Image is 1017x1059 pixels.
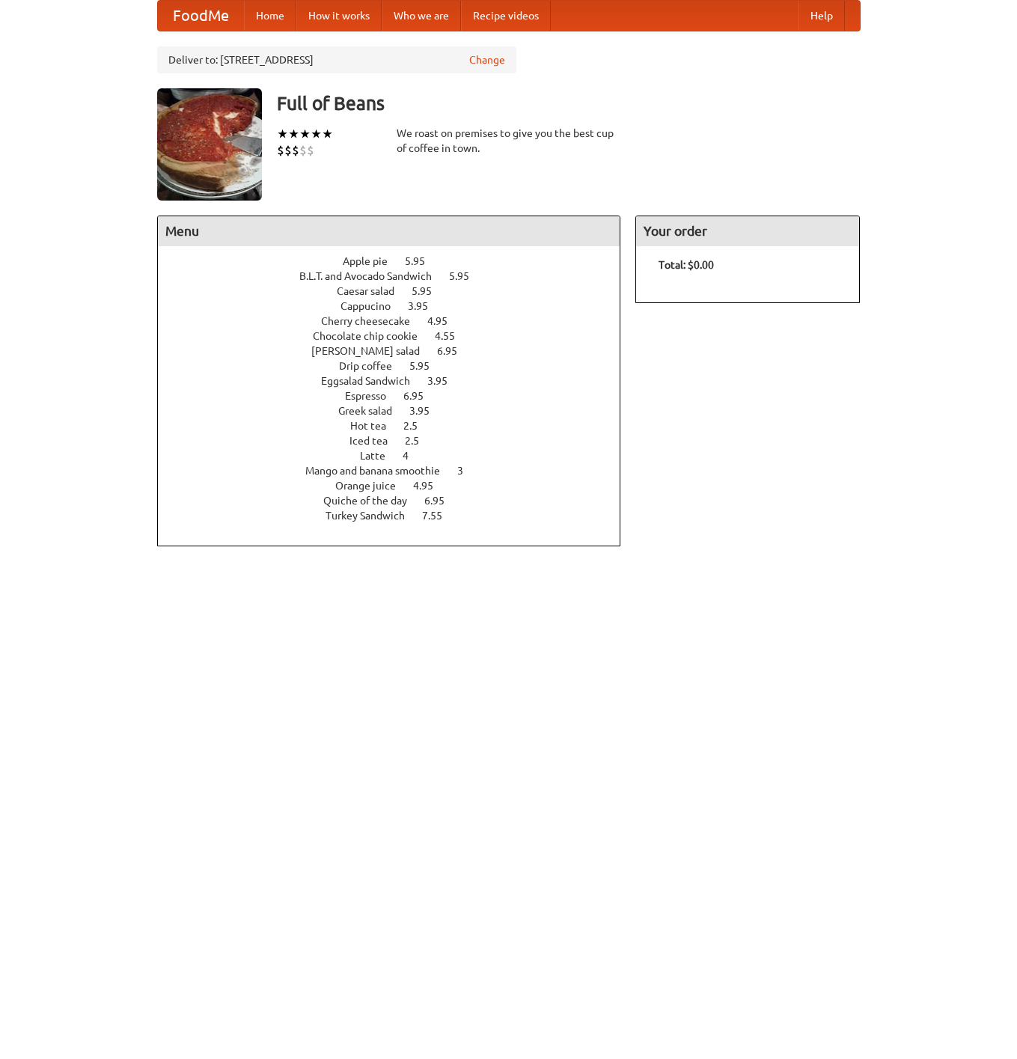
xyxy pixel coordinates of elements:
span: Apple pie [343,255,403,267]
span: Caesar salad [337,285,409,297]
li: ★ [322,126,333,142]
span: Cherry cheesecake [321,315,425,327]
a: Cherry cheesecake 4.95 [321,315,475,327]
li: $ [307,142,314,159]
a: Hot tea 2.5 [350,420,445,432]
span: Chocolate chip cookie [313,330,433,342]
a: Chocolate chip cookie 4.55 [313,330,483,342]
span: 4.95 [427,315,462,327]
span: 4 [403,450,424,462]
span: Hot tea [350,420,401,432]
a: Apple pie 5.95 [343,255,453,267]
a: Latte 4 [360,450,436,462]
a: [PERSON_NAME] salad 6.95 [311,345,485,357]
a: B.L.T. and Avocado Sandwich 5.95 [299,270,497,282]
a: Help [798,1,845,31]
a: Recipe videos [461,1,551,31]
a: Espresso 6.95 [345,390,451,402]
a: Orange juice 4.95 [335,480,461,492]
span: 5.95 [449,270,484,282]
span: 4.95 [413,480,448,492]
div: We roast on premises to give you the best cup of coffee in town. [397,126,621,156]
a: Greek salad 3.95 [338,405,457,417]
li: ★ [299,126,311,142]
span: [PERSON_NAME] salad [311,345,435,357]
a: Iced tea 2.5 [349,435,447,447]
span: 3.95 [427,375,462,387]
a: Drip coffee 5.95 [339,360,457,372]
a: Mango and banana smoothie 3 [305,465,491,477]
span: Cappucino [340,300,406,312]
a: Turkey Sandwich 7.55 [326,510,470,522]
li: ★ [277,126,288,142]
span: 2.5 [403,420,433,432]
li: $ [277,142,284,159]
span: 6.95 [437,345,472,357]
span: 6.95 [424,495,459,507]
li: $ [299,142,307,159]
h3: Full of Beans [277,88,861,118]
span: 5.95 [412,285,447,297]
li: $ [284,142,292,159]
span: 4.55 [435,330,470,342]
span: 5.95 [409,360,445,372]
span: 6.95 [403,390,439,402]
li: $ [292,142,299,159]
a: Eggsalad Sandwich 3.95 [321,375,475,387]
a: Who we are [382,1,461,31]
a: Home [244,1,296,31]
span: Quiche of the day [323,495,422,507]
span: 3 [457,465,478,477]
li: ★ [311,126,322,142]
span: B.L.T. and Avocado Sandwich [299,270,447,282]
span: Orange juice [335,480,411,492]
li: ★ [288,126,299,142]
span: 7.55 [422,510,457,522]
span: 2.5 [405,435,434,447]
a: Cappucino 3.95 [340,300,456,312]
img: angular.jpg [157,88,262,201]
a: Change [469,52,505,67]
span: 3.95 [409,405,445,417]
h4: Menu [158,216,620,246]
span: Eggsalad Sandwich [321,375,425,387]
div: Deliver to: [STREET_ADDRESS] [157,46,516,73]
span: Mango and banana smoothie [305,465,455,477]
h4: Your order [636,216,859,246]
span: Turkey Sandwich [326,510,420,522]
span: 5.95 [405,255,440,267]
a: How it works [296,1,382,31]
span: Greek salad [338,405,407,417]
span: Latte [360,450,400,462]
b: Total: $0.00 [659,259,714,271]
a: Quiche of the day 6.95 [323,495,472,507]
span: Iced tea [349,435,403,447]
a: FoodMe [158,1,244,31]
span: Espresso [345,390,401,402]
a: Caesar salad 5.95 [337,285,459,297]
span: Drip coffee [339,360,407,372]
span: 3.95 [408,300,443,312]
